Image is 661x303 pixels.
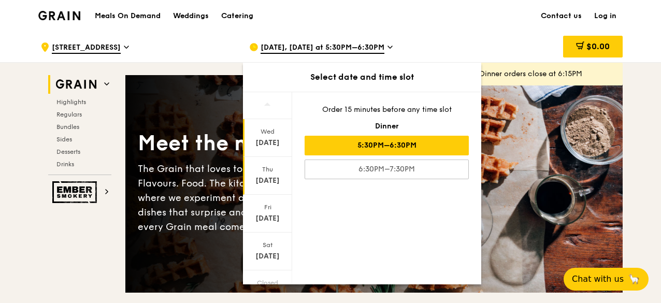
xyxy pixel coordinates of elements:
[221,1,253,32] div: Catering
[215,1,260,32] a: Catering
[243,71,481,83] div: Select date and time slot
[167,1,215,32] a: Weddings
[245,279,291,287] div: Closed
[261,42,384,54] span: [DATE], [DATE] at 5:30PM–6:30PM
[245,251,291,262] div: [DATE]
[535,1,588,32] a: Contact us
[305,121,469,132] div: Dinner
[245,203,291,211] div: Fri
[52,42,121,54] span: [STREET_ADDRESS]
[56,111,82,118] span: Regulars
[245,241,291,249] div: Sat
[56,123,79,131] span: Bundles
[52,181,100,203] img: Ember Smokery web logo
[95,11,161,21] h1: Meals On Demand
[245,213,291,224] div: [DATE]
[56,161,74,168] span: Drinks
[138,162,374,234] div: The Grain that loves to play. With ingredients. Flavours. Food. The kitchen is our happy place, w...
[173,1,209,32] div: Weddings
[588,1,623,32] a: Log in
[586,41,610,51] span: $0.00
[305,160,469,179] div: 6:30PM–7:30PM
[480,69,614,79] div: Dinner orders close at 6:15PM
[56,148,80,155] span: Desserts
[572,273,624,285] span: Chat with us
[305,105,469,115] div: Order 15 minutes before any time slot
[56,98,86,106] span: Highlights
[305,136,469,155] div: 5:30PM–6:30PM
[628,273,640,285] span: 🦙
[245,165,291,174] div: Thu
[38,11,80,20] img: Grain
[245,138,291,148] div: [DATE]
[245,127,291,136] div: Wed
[245,176,291,186] div: [DATE]
[138,129,374,157] div: Meet the new Grain
[564,268,649,291] button: Chat with us🦙
[56,136,72,143] span: Sides
[52,75,100,94] img: Grain web logo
